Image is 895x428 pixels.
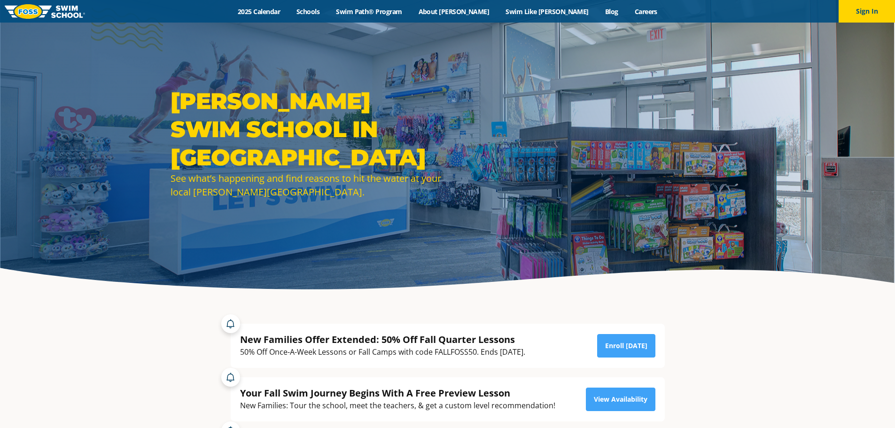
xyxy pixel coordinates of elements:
a: Swim Like [PERSON_NAME] [498,7,597,16]
div: See what’s happening and find reasons to hit the water at your local [PERSON_NAME][GEOGRAPHIC_DATA]. [171,171,443,199]
a: Schools [288,7,328,16]
a: 2025 Calendar [230,7,288,16]
a: Careers [626,7,665,16]
a: Enroll [DATE] [597,334,655,358]
img: FOSS Swim School Logo [5,4,85,19]
a: Swim Path® Program [328,7,410,16]
a: View Availability [586,388,655,411]
h1: [PERSON_NAME] Swim School in [GEOGRAPHIC_DATA] [171,87,443,171]
a: About [PERSON_NAME] [410,7,498,16]
div: New Families: Tour the school, meet the teachers, & get a custom level recommendation! [240,399,555,412]
a: Blog [597,7,626,16]
div: Your Fall Swim Journey Begins With A Free Preview Lesson [240,387,555,399]
div: New Families Offer Extended: 50% Off Fall Quarter Lessons [240,333,525,346]
div: 50% Off Once-A-Week Lessons or Fall Camps with code FALLFOSS50. Ends [DATE]. [240,346,525,358]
